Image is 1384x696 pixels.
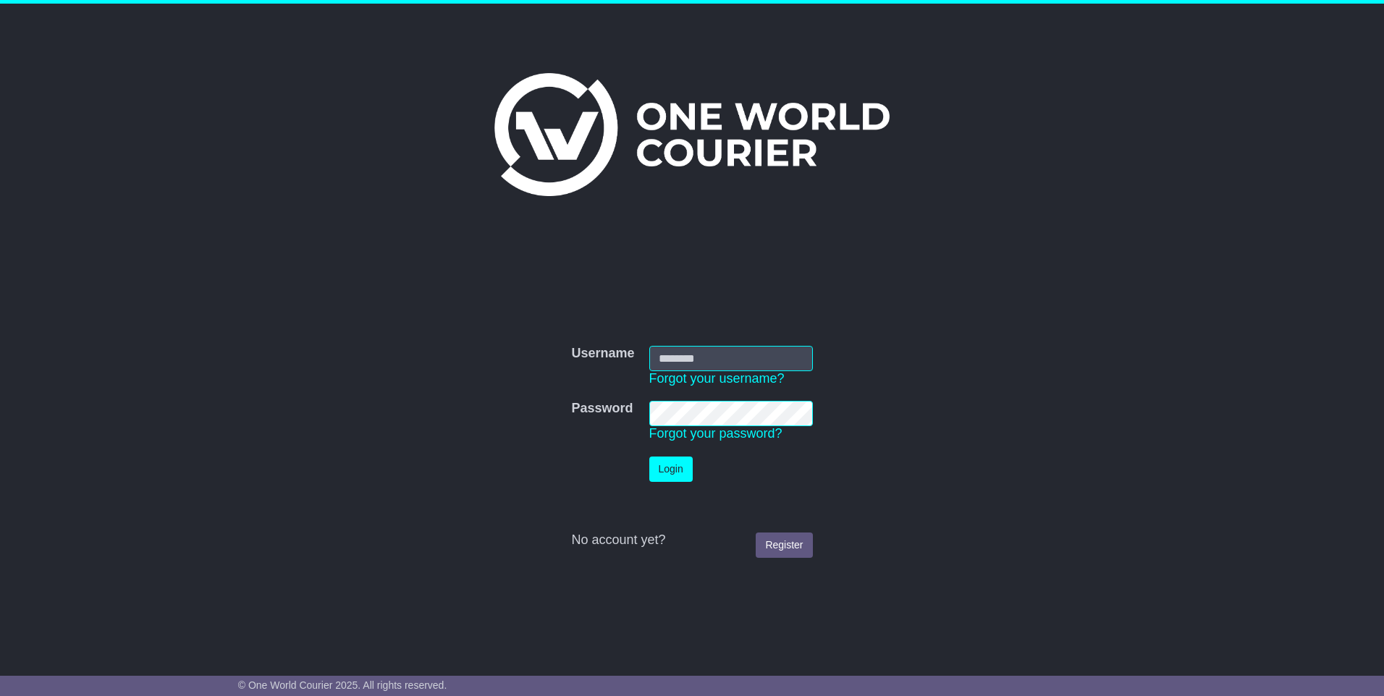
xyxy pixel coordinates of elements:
a: Forgot your username? [649,371,785,386]
button: Login [649,457,693,482]
div: No account yet? [571,532,812,548]
a: Register [756,532,812,558]
span: © One World Courier 2025. All rights reserved. [238,679,447,691]
label: Password [571,401,633,417]
a: Forgot your password? [649,426,782,441]
img: One World [494,73,890,196]
label: Username [571,346,634,362]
